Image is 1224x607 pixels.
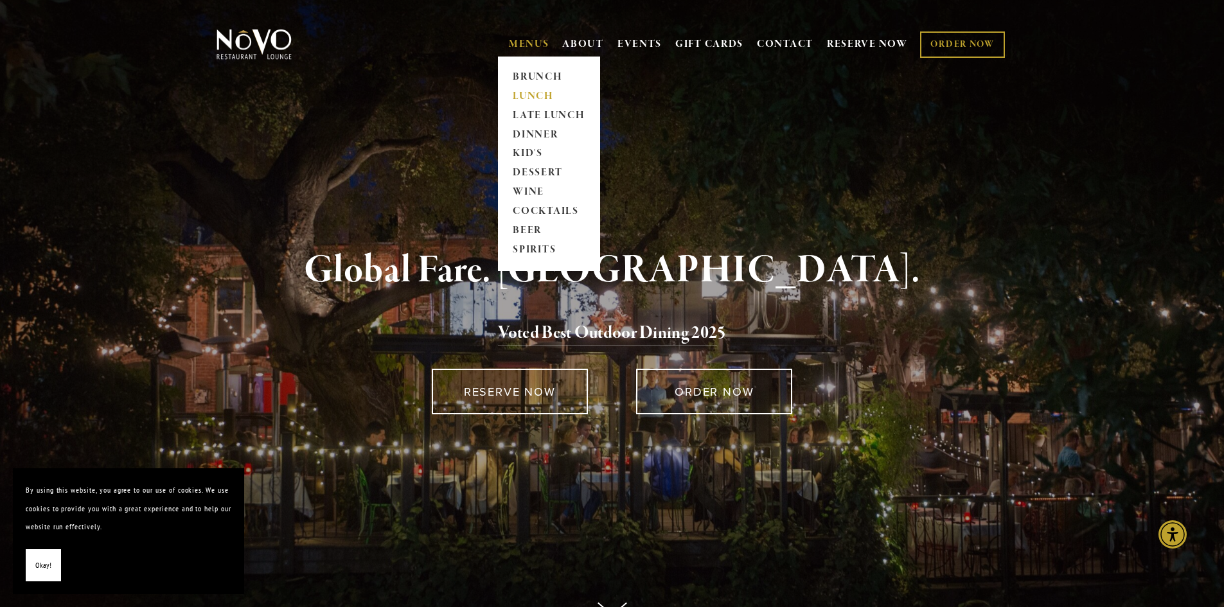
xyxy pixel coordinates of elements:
[509,202,589,222] a: COCKTAILS
[432,369,588,414] a: RESERVE NOW
[238,320,987,347] h2: 5
[509,125,589,145] a: DINNER
[562,38,604,51] a: ABOUT
[26,481,231,536] p: By using this website, you agree to our use of cookies. We use cookies to provide you with a grea...
[509,38,549,51] a: MENUS
[498,322,717,346] a: Voted Best Outdoor Dining 202
[13,468,244,594] section: Cookie banner
[304,246,920,295] strong: Global Fare. [GEOGRAPHIC_DATA].
[509,241,589,260] a: SPIRITS
[509,164,589,183] a: DESSERT
[35,556,51,575] span: Okay!
[675,32,743,57] a: GIFT CARDS
[509,222,589,241] a: BEER
[617,38,662,51] a: EVENTS
[26,549,61,582] button: Okay!
[509,145,589,164] a: KID'S
[757,32,813,57] a: CONTACT
[827,32,908,57] a: RESERVE NOW
[509,87,589,106] a: LUNCH
[636,369,792,414] a: ORDER NOW
[509,106,589,125] a: LATE LUNCH
[509,183,589,202] a: WINE
[1158,520,1187,549] div: Accessibility Menu
[509,67,589,87] a: BRUNCH
[920,31,1004,58] a: ORDER NOW
[214,28,294,60] img: Novo Restaurant &amp; Lounge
